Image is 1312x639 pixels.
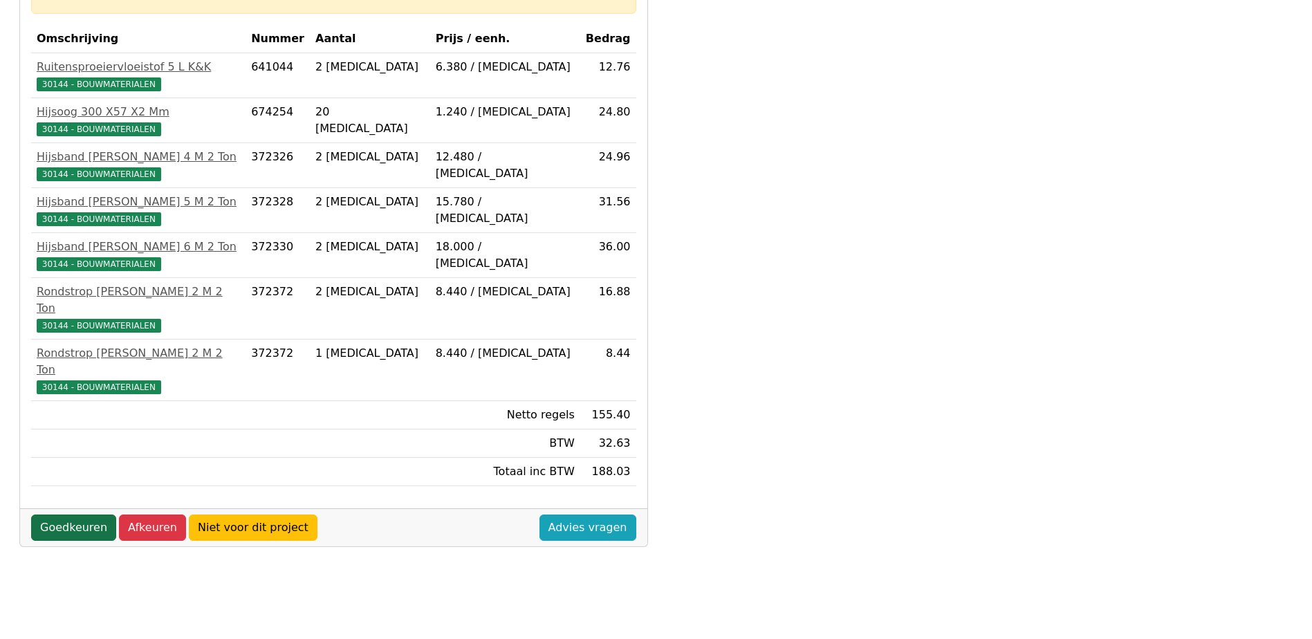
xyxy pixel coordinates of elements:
div: 2 [MEDICAL_DATA] [315,149,425,165]
a: Afkeuren [119,515,186,541]
div: Hijsband [PERSON_NAME] 4 M 2 Ton [37,149,240,165]
a: Goedkeuren [31,515,116,541]
span: 30144 - BOUWMATERIALEN [37,212,161,226]
td: 24.96 [580,143,636,188]
div: 15.780 / [MEDICAL_DATA] [436,194,575,227]
span: 30144 - BOUWMATERIALEN [37,122,161,136]
div: 1.240 / [MEDICAL_DATA] [436,104,575,120]
div: 20 [MEDICAL_DATA] [315,104,425,137]
a: Ruitensproeiervloeistof 5 L K&K30144 - BOUWMATERIALEN [37,59,240,92]
th: Aantal [310,25,430,53]
div: 2 [MEDICAL_DATA] [315,284,425,300]
td: Netto regels [430,401,580,429]
td: 372330 [246,233,310,278]
a: Niet voor dit project [189,515,317,541]
td: 24.80 [580,98,636,143]
div: 1 [MEDICAL_DATA] [315,345,425,362]
td: 36.00 [580,233,636,278]
td: 12.76 [580,53,636,98]
td: 372326 [246,143,310,188]
th: Omschrijving [31,25,246,53]
div: 2 [MEDICAL_DATA] [315,59,425,75]
span: 30144 - BOUWMATERIALEN [37,167,161,181]
div: Hijsband [PERSON_NAME] 6 M 2 Ton [37,239,240,255]
td: 31.56 [580,188,636,233]
div: 2 [MEDICAL_DATA] [315,194,425,210]
div: 2 [MEDICAL_DATA] [315,239,425,255]
td: 372372 [246,278,310,340]
div: 6.380 / [MEDICAL_DATA] [436,59,575,75]
td: 372328 [246,188,310,233]
th: Bedrag [580,25,636,53]
div: Hijsband [PERSON_NAME] 5 M 2 Ton [37,194,240,210]
div: 12.480 / [MEDICAL_DATA] [436,149,575,182]
div: Rondstrop [PERSON_NAME] 2 M 2 Ton [37,345,240,378]
a: Advies vragen [539,515,636,541]
span: 30144 - BOUWMATERIALEN [37,319,161,333]
span: 30144 - BOUWMATERIALEN [37,257,161,271]
td: 674254 [246,98,310,143]
th: Prijs / eenh. [430,25,580,53]
div: Ruitensproeiervloeistof 5 L K&K [37,59,240,75]
th: Nummer [246,25,310,53]
a: Rondstrop [PERSON_NAME] 2 M 2 Ton30144 - BOUWMATERIALEN [37,284,240,333]
td: 16.88 [580,278,636,340]
a: Hijsband [PERSON_NAME] 4 M 2 Ton30144 - BOUWMATERIALEN [37,149,240,182]
span: 30144 - BOUWMATERIALEN [37,77,161,91]
div: 8.440 / [MEDICAL_DATA] [436,345,575,362]
span: 30144 - BOUWMATERIALEN [37,380,161,394]
a: Hijsoog 300 X57 X2 Mm30144 - BOUWMATERIALEN [37,104,240,137]
div: 8.440 / [MEDICAL_DATA] [436,284,575,300]
td: BTW [430,429,580,458]
div: Hijsoog 300 X57 X2 Mm [37,104,240,120]
td: Totaal inc BTW [430,458,580,486]
td: 372372 [246,340,310,401]
td: 188.03 [580,458,636,486]
a: Hijsband [PERSON_NAME] 5 M 2 Ton30144 - BOUWMATERIALEN [37,194,240,227]
a: Rondstrop [PERSON_NAME] 2 M 2 Ton30144 - BOUWMATERIALEN [37,345,240,395]
div: 18.000 / [MEDICAL_DATA] [436,239,575,272]
td: 155.40 [580,401,636,429]
td: 641044 [246,53,310,98]
td: 8.44 [580,340,636,401]
td: 32.63 [580,429,636,458]
div: Rondstrop [PERSON_NAME] 2 M 2 Ton [37,284,240,317]
a: Hijsband [PERSON_NAME] 6 M 2 Ton30144 - BOUWMATERIALEN [37,239,240,272]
